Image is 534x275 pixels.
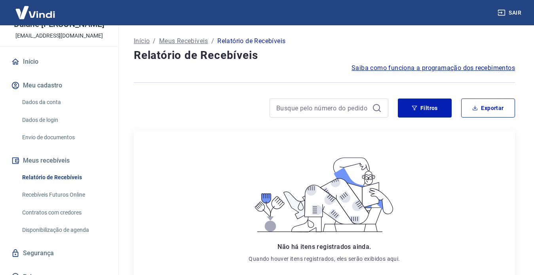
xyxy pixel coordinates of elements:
a: Meus Recebíveis [159,36,208,46]
a: Saiba como funciona a programação dos recebimentos [352,63,515,73]
p: Relatório de Recebíveis [217,36,285,46]
a: Disponibilização de agenda [19,222,109,238]
button: Sair [496,6,524,20]
a: Relatório de Recebíveis [19,169,109,186]
p: / [153,36,156,46]
p: Daiane [PERSON_NAME] [14,20,105,28]
p: [EMAIL_ADDRESS][DOMAIN_NAME] [15,32,103,40]
a: Dados de login [19,112,109,128]
a: Início [10,53,109,70]
a: Contratos com credores [19,205,109,221]
img: Vindi [10,0,61,25]
p: Quando houver itens registrados, eles serão exibidos aqui. [249,255,400,263]
a: Início [134,36,150,46]
a: Segurança [10,245,109,262]
h4: Relatório de Recebíveis [134,47,515,63]
span: Não há itens registrados ainda. [277,243,371,250]
p: / [211,36,214,46]
a: Recebíveis Futuros Online [19,187,109,203]
input: Busque pelo número do pedido [276,102,369,114]
button: Meus recebíveis [10,152,109,169]
button: Meu cadastro [10,77,109,94]
a: Envio de documentos [19,129,109,146]
a: Dados da conta [19,94,109,110]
